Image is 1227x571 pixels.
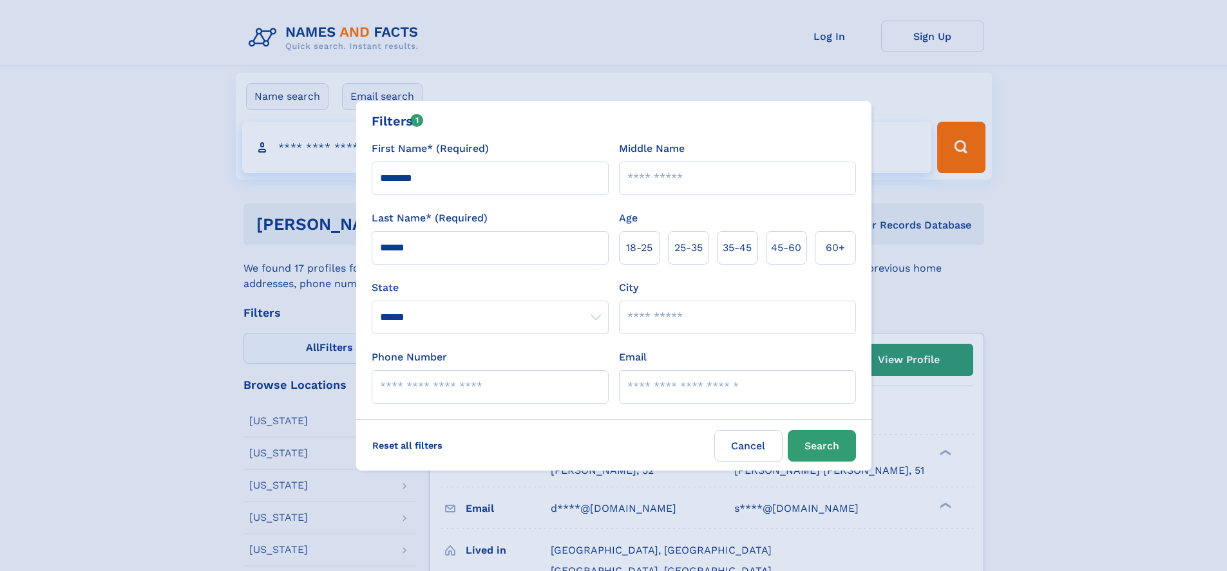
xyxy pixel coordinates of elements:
div: Filters [372,111,424,131]
label: Middle Name [619,141,685,156]
label: Cancel [714,430,783,462]
span: 60+ [826,240,845,256]
label: Last Name* (Required) [372,211,488,226]
label: First Name* (Required) [372,141,489,156]
label: Email [619,350,647,365]
span: 18‑25 [626,240,652,256]
label: Age [619,211,638,226]
label: Reset all filters [364,430,451,461]
label: City [619,280,638,295]
span: 25‑35 [674,240,703,256]
button: Search [788,430,856,462]
span: 45‑60 [771,240,801,256]
label: Phone Number [372,350,447,365]
label: State [372,280,609,295]
span: 35‑45 [723,240,752,256]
